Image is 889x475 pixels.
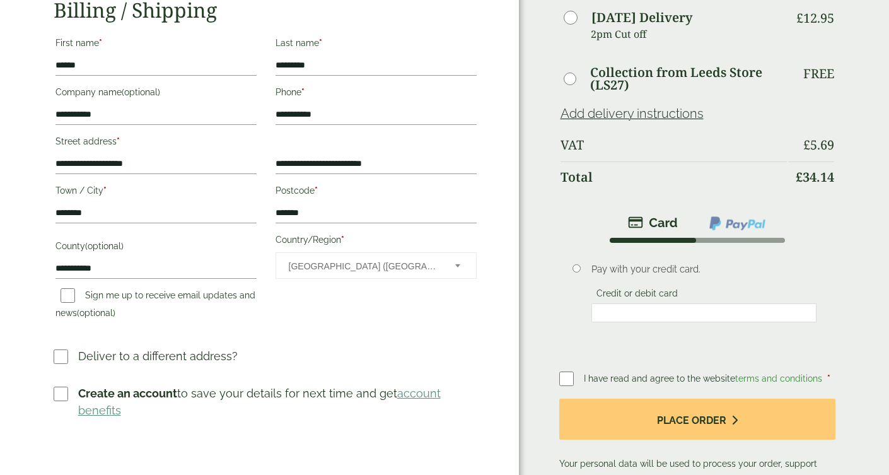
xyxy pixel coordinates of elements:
[561,130,787,160] th: VAT
[584,373,825,384] span: I have read and agree to the website
[77,308,115,318] span: (optional)
[301,87,305,97] abbr: required
[315,185,318,196] abbr: required
[591,25,787,44] p: 2pm Cut off
[55,237,257,259] label: County
[85,241,124,251] span: (optional)
[735,373,822,384] a: terms and conditions
[276,182,477,203] label: Postcode
[103,185,107,196] abbr: required
[99,38,102,48] abbr: required
[796,168,803,185] span: £
[55,290,255,322] label: Sign me up to receive email updates and news
[591,262,816,276] p: Pay with your credit card.
[78,387,177,400] strong: Create an account
[276,231,477,252] label: Country/Region
[55,182,257,203] label: Town / City
[708,215,767,232] img: ppcp-gateway.png
[591,288,683,302] label: Credit or debit card
[289,253,438,279] span: United Kingdom (UK)
[803,66,834,81] p: Free
[561,161,787,192] th: Total
[61,288,75,303] input: Sign me up to receive email updates and news(optional)
[78,348,238,365] p: Deliver to a different address?
[827,373,830,384] abbr: required
[122,87,160,97] span: (optional)
[803,136,834,153] bdi: 5.69
[341,235,344,245] abbr: required
[590,66,787,91] label: Collection from Leeds Store (LS27)
[276,252,477,279] span: Country/Region
[803,136,810,153] span: £
[55,34,257,56] label: First name
[55,132,257,154] label: Street address
[276,83,477,105] label: Phone
[55,83,257,105] label: Company name
[796,9,834,26] bdi: 12.95
[276,34,477,56] label: Last name
[117,136,120,146] abbr: required
[78,385,479,419] p: to save your details for next time and get
[561,106,704,121] a: Add delivery instructions
[796,168,834,185] bdi: 34.14
[628,215,678,230] img: stripe.png
[796,9,803,26] span: £
[591,11,692,24] label: [DATE] Delivery
[559,399,836,440] button: Place order
[319,38,322,48] abbr: required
